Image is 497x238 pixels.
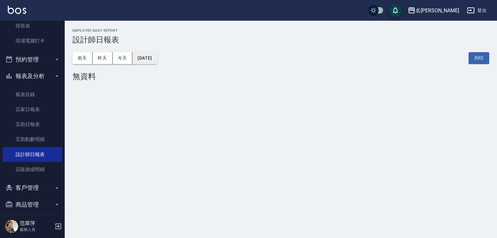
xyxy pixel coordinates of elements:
button: 昨天 [93,52,113,64]
a: 現場電腦打卡 [3,33,62,48]
a: 互助點數明細 [3,132,62,147]
button: 名[PERSON_NAME] [405,4,462,17]
h2: Employee Daily Report [72,28,489,33]
p: 服務人員 [20,227,53,232]
button: 登出 [464,5,489,17]
button: [DATE] [132,52,157,64]
button: 客戶管理 [3,179,62,196]
button: 商品管理 [3,196,62,213]
a: 設計師日報表 [3,147,62,162]
button: 今天 [113,52,133,64]
button: 報表及分析 [3,68,62,85]
a: 報表目錄 [3,87,62,102]
button: 預約管理 [3,51,62,68]
img: Person [5,220,18,233]
img: Logo [8,6,26,14]
button: save [389,4,402,17]
a: 店販抽成明細 [3,162,62,177]
button: 列印 [469,52,489,64]
a: 店家日報表 [3,102,62,117]
a: 排班表 [3,18,62,33]
div: 名[PERSON_NAME] [415,6,459,15]
button: 前天 [72,52,93,64]
h5: 范翠萍 [20,220,53,227]
div: 無資料 [72,72,489,81]
a: 互助日報表 [3,117,62,132]
h3: 設計師日報表 [72,35,489,44]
